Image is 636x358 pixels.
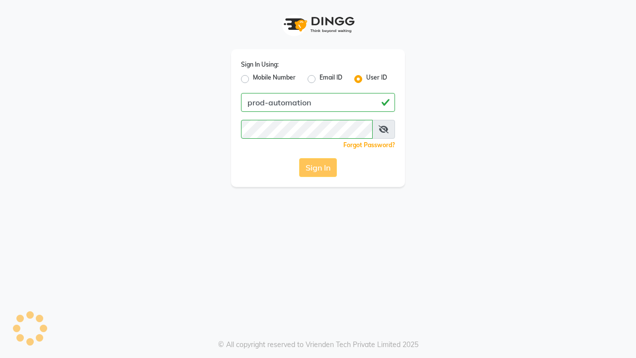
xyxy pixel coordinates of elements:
[343,141,395,149] a: Forgot Password?
[241,60,279,69] label: Sign In Using:
[278,10,358,39] img: logo1.svg
[366,73,387,85] label: User ID
[253,73,296,85] label: Mobile Number
[319,73,342,85] label: Email ID
[241,120,373,139] input: Username
[241,93,395,112] input: Username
